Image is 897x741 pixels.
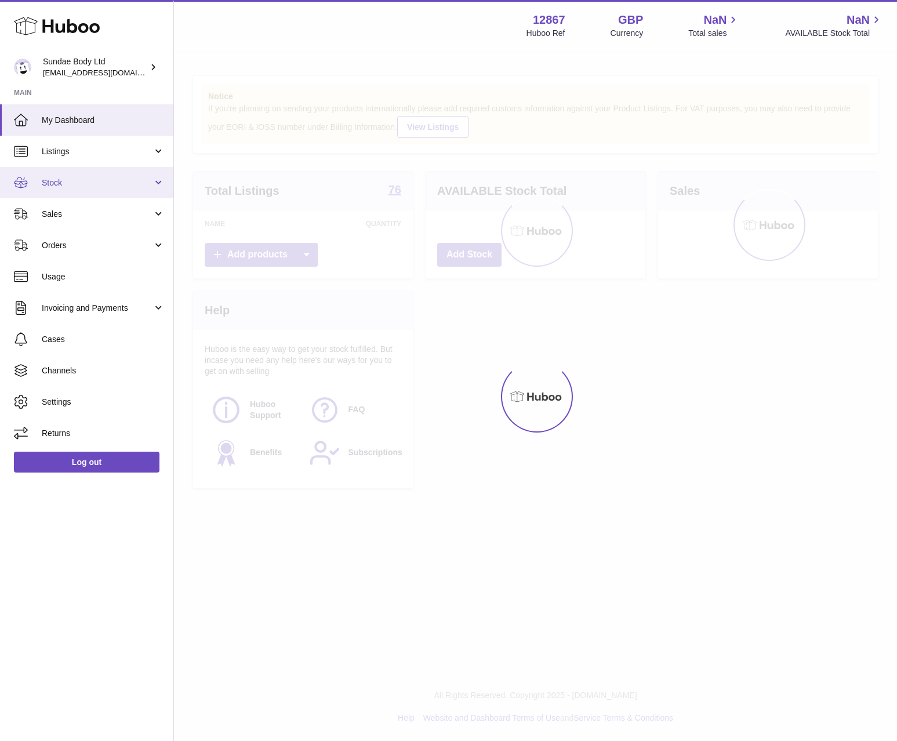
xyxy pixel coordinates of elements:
span: Sales [42,209,152,220]
span: Orders [42,240,152,251]
div: Currency [611,28,644,39]
span: Stock [42,177,152,188]
span: Cases [42,334,165,345]
span: AVAILABLE Stock Total [785,28,883,39]
div: Huboo Ref [526,28,565,39]
span: Listings [42,146,152,157]
a: Log out [14,452,159,473]
span: Usage [42,271,165,282]
strong: GBP [618,12,643,28]
span: Settings [42,397,165,408]
span: NaN [847,12,870,28]
strong: 12867 [533,12,565,28]
span: Invoicing and Payments [42,303,152,314]
span: Total sales [688,28,740,39]
span: [EMAIL_ADDRESS][DOMAIN_NAME] [43,68,170,77]
span: Returns [42,428,165,439]
span: My Dashboard [42,115,165,126]
span: Channels [42,365,165,376]
a: NaN Total sales [688,12,740,39]
div: Sundae Body Ltd [43,56,147,78]
img: kirstie@sundaebody.com [14,59,31,76]
span: NaN [703,12,727,28]
a: NaN AVAILABLE Stock Total [785,12,883,39]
